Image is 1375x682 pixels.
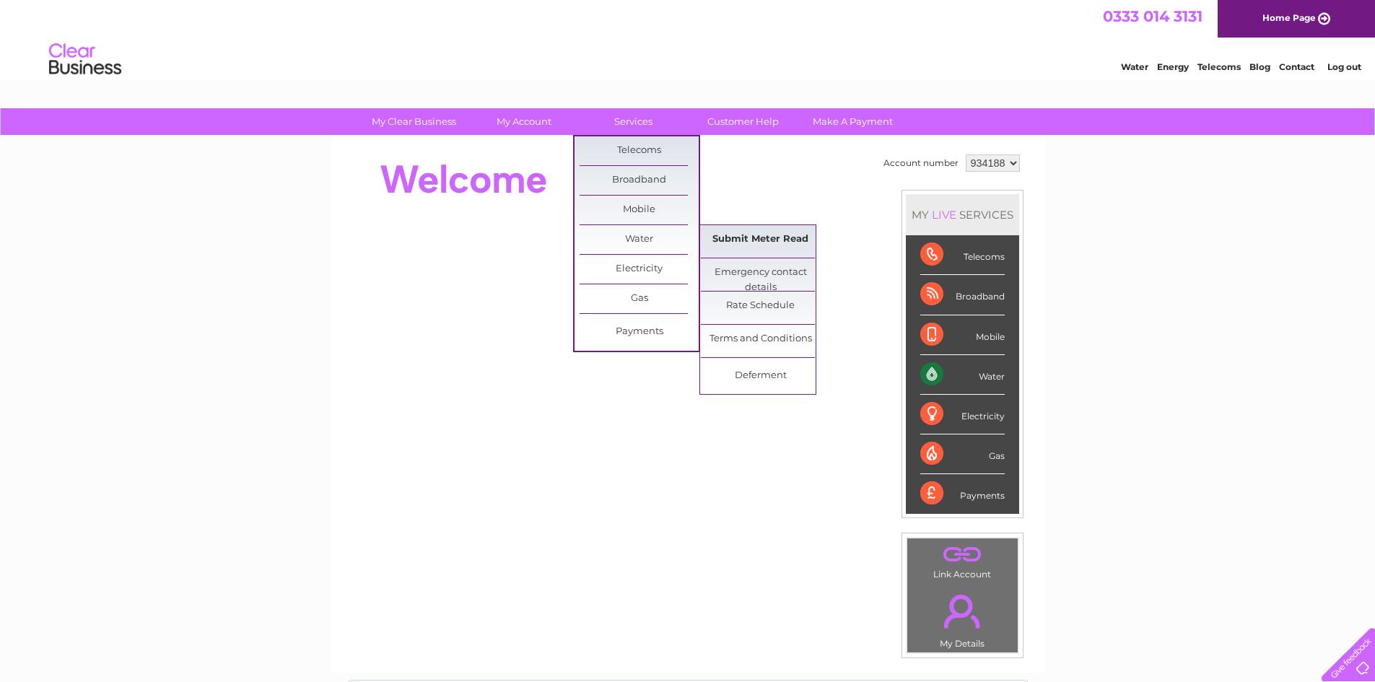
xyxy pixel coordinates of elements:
[1327,61,1361,72] a: Log out
[580,136,699,165] a: Telecoms
[580,284,699,313] a: Gas
[701,325,820,354] a: Terms and Conditions
[580,225,699,254] a: Water
[1249,61,1270,72] a: Blog
[1121,61,1148,72] a: Water
[1103,7,1202,25] a: 0333 014 3131
[347,8,1029,70] div: Clear Business is a trading name of Verastar Limited (registered in [GEOGRAPHIC_DATA] No. 3667643...
[920,315,1005,355] div: Mobile
[911,586,1014,637] a: .
[1279,61,1314,72] a: Contact
[684,108,803,135] a: Customer Help
[793,108,912,135] a: Make A Payment
[580,318,699,346] a: Payments
[920,275,1005,315] div: Broadband
[911,542,1014,567] a: .
[920,474,1005,513] div: Payments
[1197,61,1241,72] a: Telecoms
[701,258,820,287] a: Emergency contact details
[580,166,699,195] a: Broadband
[574,108,693,135] a: Services
[1157,61,1189,72] a: Energy
[701,292,820,320] a: Rate Schedule
[880,151,962,175] td: Account number
[920,355,1005,395] div: Water
[48,38,122,82] img: logo.png
[354,108,473,135] a: My Clear Business
[701,362,820,390] a: Deferment
[920,434,1005,474] div: Gas
[906,194,1019,235] div: MY SERVICES
[907,538,1018,583] td: Link Account
[701,225,820,254] a: Submit Meter Read
[580,255,699,284] a: Electricity
[907,582,1018,653] td: My Details
[920,235,1005,275] div: Telecoms
[580,196,699,224] a: Mobile
[929,208,959,222] div: LIVE
[464,108,583,135] a: My Account
[920,395,1005,434] div: Electricity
